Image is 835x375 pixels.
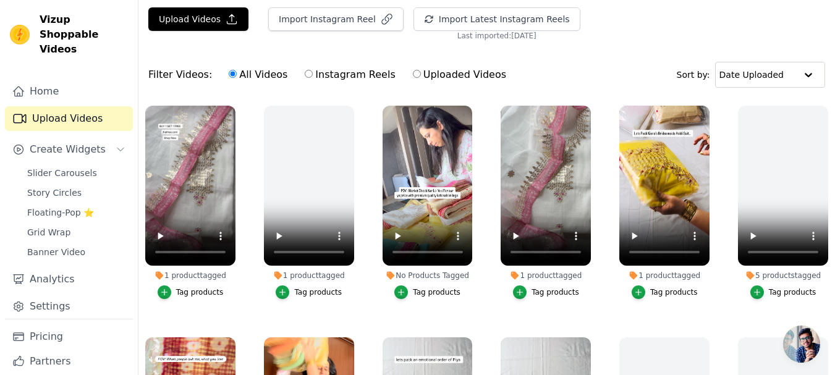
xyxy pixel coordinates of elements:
[148,61,513,89] div: Filter Videos:
[5,267,133,292] a: Analytics
[5,137,133,162] button: Create Widgets
[5,79,133,104] a: Home
[750,285,816,299] button: Tag products
[20,243,133,261] a: Banner Video
[294,287,342,297] div: Tag products
[40,12,128,57] span: Vizup Shoppable Videos
[413,7,580,31] button: Import Latest Instagram Reels
[20,204,133,221] a: Floating-Pop ⭐
[738,271,828,280] div: 5 products tagged
[413,287,460,297] div: Tag products
[413,70,421,78] input: Uploaded Videos
[276,285,342,299] button: Tag products
[229,70,237,78] input: All Videos
[650,287,698,297] div: Tag products
[5,294,133,319] a: Settings
[27,167,97,179] span: Slider Carousels
[5,106,133,131] a: Upload Videos
[148,7,248,31] button: Upload Videos
[305,70,313,78] input: Instagram Reels
[30,142,106,157] span: Create Widgets
[27,226,70,238] span: Grid Wrap
[783,326,820,363] a: Open chat
[176,287,224,297] div: Tag products
[264,271,354,280] div: 1 product tagged
[145,271,235,280] div: 1 product tagged
[304,67,396,83] label: Instagram Reels
[501,271,591,280] div: 1 product tagged
[20,224,133,241] a: Grid Wrap
[158,285,224,299] button: Tag products
[383,271,473,280] div: No Products Tagged
[412,67,507,83] label: Uploaded Videos
[228,67,288,83] label: All Videos
[513,285,579,299] button: Tag products
[677,62,826,88] div: Sort by:
[20,164,133,182] a: Slider Carousels
[10,25,30,44] img: Vizup
[632,285,698,299] button: Tag products
[20,184,133,201] a: Story Circles
[394,285,460,299] button: Tag products
[268,7,404,31] button: Import Instagram Reel
[27,246,85,258] span: Banner Video
[5,324,133,349] a: Pricing
[5,349,133,374] a: Partners
[27,206,94,219] span: Floating-Pop ⭐
[27,187,82,199] span: Story Circles
[532,287,579,297] div: Tag products
[619,271,710,280] div: 1 product tagged
[769,287,816,297] div: Tag products
[457,31,536,41] span: Last imported: [DATE]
